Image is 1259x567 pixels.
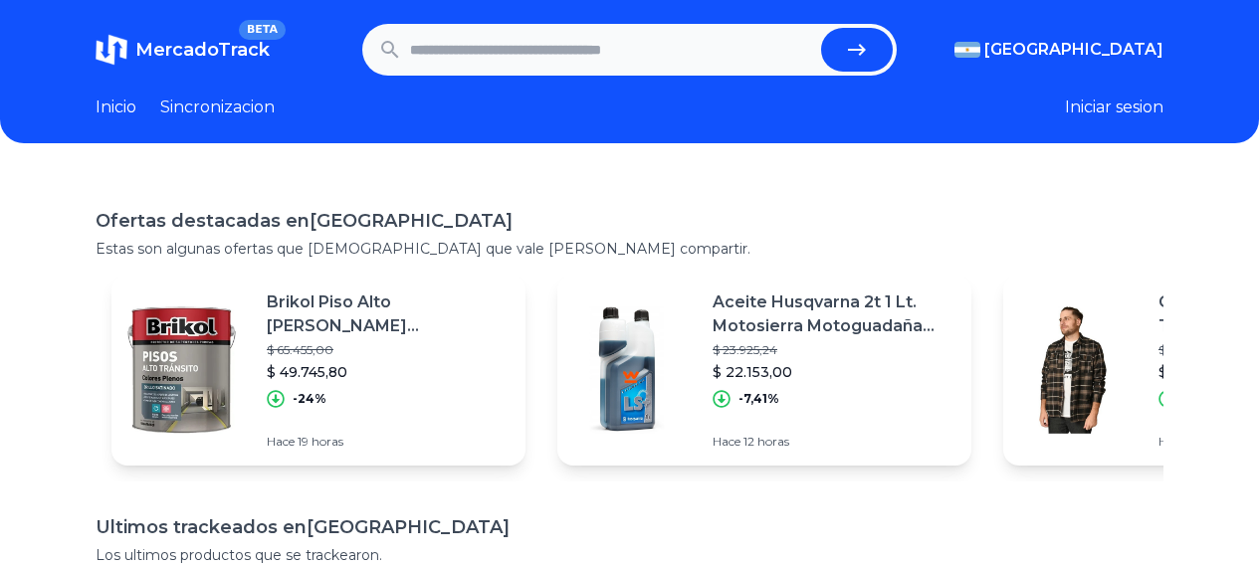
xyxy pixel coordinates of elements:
span: [GEOGRAPHIC_DATA] [984,38,1163,62]
img: Featured image [557,300,697,440]
p: Hace 12 horas [713,434,955,450]
img: Featured image [111,300,251,440]
img: MercadoTrack [96,34,127,66]
p: Estas son algunas ofertas que [DEMOGRAPHIC_DATA] que vale [PERSON_NAME] compartir. [96,239,1163,259]
a: MercadoTrackBETA [96,34,270,66]
a: Sincronizacion [160,95,275,119]
h1: Ofertas destacadas en [GEOGRAPHIC_DATA] [96,207,1163,235]
span: BETA [239,20,286,40]
p: $ 49.745,80 [267,362,510,382]
p: -24% [293,391,326,407]
span: MercadoTrack [135,39,270,61]
button: [GEOGRAPHIC_DATA] [954,38,1163,62]
img: Argentina [954,42,980,58]
p: $ 22.153,00 [713,362,955,382]
h1: Ultimos trackeados en [GEOGRAPHIC_DATA] [96,513,1163,541]
a: Featured imageAceite Husqvarna 2t 1 Lt. Motosierra Motoguadaña Stihl Echo$ 23.925,24$ 22.153,00-7... [557,275,971,466]
p: Hace 19 horas [267,434,510,450]
img: Featured image [1003,300,1143,440]
p: Aceite Husqvarna 2t 1 Lt. Motosierra Motoguadaña Stihl Echo [713,290,955,338]
p: -7,41% [738,391,779,407]
a: Featured imageBrikol Piso Alto [PERSON_NAME] C/microperlas Antidezlizante 4l$ 65.455,00$ 49.745,8... [111,275,525,466]
button: Iniciar sesion [1065,95,1163,119]
p: $ 65.455,00 [267,342,510,358]
p: Los ultimos productos que se trackearon. [96,545,1163,565]
p: $ 23.925,24 [713,342,955,358]
p: Brikol Piso Alto [PERSON_NAME] C/microperlas Antidezlizante 4l [267,290,510,338]
a: Inicio [96,95,136,119]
